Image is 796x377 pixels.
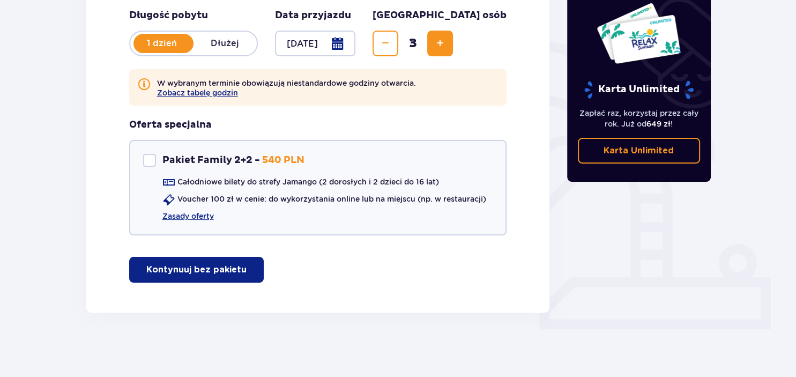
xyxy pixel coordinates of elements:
[162,154,260,167] p: Pakiet Family 2+2 -
[596,2,681,64] img: Dwie karty całoroczne do Suntago z napisem 'UNLIMITED RELAX', na białym tle z tropikalnymi liśćmi...
[162,211,214,221] a: Zasady oferty
[129,119,212,131] h3: Oferta specjalna
[578,108,700,129] p: Zapłać raz, korzystaj przez cały rok. Już od !
[400,35,425,51] span: 3
[262,154,304,167] p: 540 PLN
[194,38,257,49] p: Dłużej
[373,9,507,22] p: [GEOGRAPHIC_DATA] osób
[275,9,351,22] p: Data przyjazdu
[177,194,486,204] p: Voucher 100 zł w cenie: do wykorzystania online lub na miejscu (np. w restauracji)
[146,264,247,276] p: Kontynuuj bez pakietu
[373,31,398,56] button: Zmniejsz
[157,78,416,97] p: W wybranym terminie obowiązują niestandardowe godziny otwarcia.
[129,257,264,283] button: Kontynuuj bez pakietu
[177,176,439,187] p: Całodniowe bilety do strefy Jamango (2 dorosłych i 2 dzieci do 16 lat)
[578,138,700,164] a: Karta Unlimited
[130,38,194,49] p: 1 dzień
[604,145,674,157] p: Karta Unlimited
[583,80,695,99] p: Karta Unlimited
[427,31,453,56] button: Zwiększ
[646,120,671,128] span: 649 zł
[129,9,258,22] p: Długość pobytu
[157,88,238,97] button: Zobacz tabelę godzin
